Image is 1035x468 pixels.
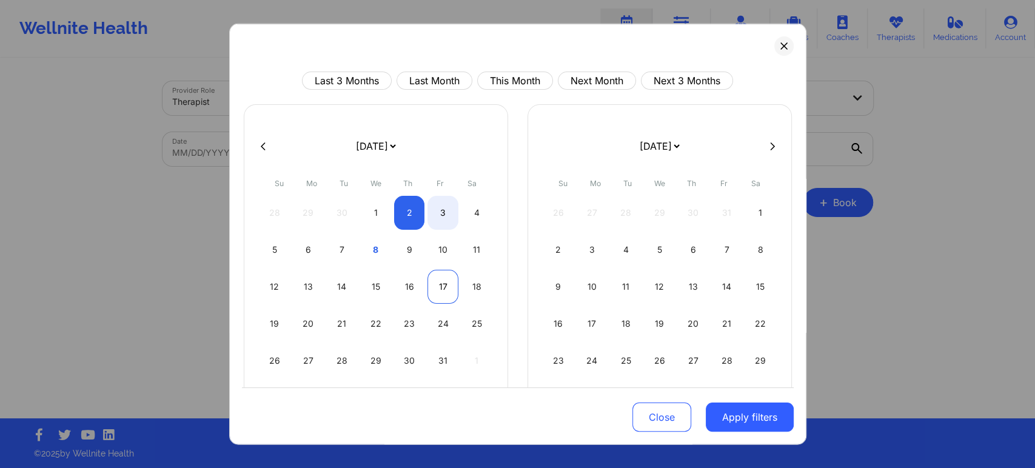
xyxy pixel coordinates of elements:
[745,196,776,230] div: Sat Nov 01 2025
[558,179,568,188] abbr: Sunday
[611,233,641,267] div: Tue Nov 04 2025
[577,270,608,304] div: Mon Nov 10 2025
[370,179,381,188] abbr: Wednesday
[467,179,477,188] abbr: Saturday
[306,179,317,188] abbr: Monday
[461,270,492,304] div: Sat Oct 18 2025
[611,270,641,304] div: Tue Nov 11 2025
[623,179,632,188] abbr: Tuesday
[641,72,733,90] button: Next 3 Months
[611,307,641,341] div: Tue Nov 18 2025
[394,270,425,304] div: Thu Oct 16 2025
[302,72,392,90] button: Last 3 Months
[461,307,492,341] div: Sat Oct 25 2025
[293,233,324,267] div: Mon Oct 06 2025
[678,307,709,341] div: Thu Nov 20 2025
[711,307,742,341] div: Fri Nov 21 2025
[260,270,290,304] div: Sun Oct 12 2025
[577,344,608,378] div: Mon Nov 24 2025
[427,344,458,378] div: Fri Oct 31 2025
[360,344,391,378] div: Wed Oct 29 2025
[543,233,574,267] div: Sun Nov 02 2025
[427,270,458,304] div: Fri Oct 17 2025
[360,233,391,267] div: Wed Oct 08 2025
[260,233,290,267] div: Sun Oct 05 2025
[427,233,458,267] div: Fri Oct 10 2025
[394,344,425,378] div: Thu Oct 30 2025
[260,307,290,341] div: Sun Oct 19 2025
[403,179,412,188] abbr: Thursday
[543,307,574,341] div: Sun Nov 16 2025
[293,307,324,341] div: Mon Oct 20 2025
[543,344,574,378] div: Sun Nov 23 2025
[577,307,608,341] div: Mon Nov 17 2025
[543,381,574,415] div: Sun Nov 30 2025
[477,72,553,90] button: This Month
[397,72,472,90] button: Last Month
[745,270,776,304] div: Sat Nov 15 2025
[590,179,601,188] abbr: Monday
[678,233,709,267] div: Thu Nov 06 2025
[751,179,760,188] abbr: Saturday
[394,233,425,267] div: Thu Oct 09 2025
[394,307,425,341] div: Thu Oct 23 2025
[427,307,458,341] div: Fri Oct 24 2025
[461,233,492,267] div: Sat Oct 11 2025
[644,307,675,341] div: Wed Nov 19 2025
[437,179,444,188] abbr: Friday
[260,344,290,378] div: Sun Oct 26 2025
[720,179,728,188] abbr: Friday
[461,196,492,230] div: Sat Oct 04 2025
[360,196,391,230] div: Wed Oct 01 2025
[644,270,675,304] div: Wed Nov 12 2025
[644,344,675,378] div: Wed Nov 26 2025
[678,270,709,304] div: Thu Nov 13 2025
[275,179,284,188] abbr: Sunday
[745,344,776,378] div: Sat Nov 29 2025
[293,344,324,378] div: Mon Oct 27 2025
[706,403,794,432] button: Apply filters
[327,270,358,304] div: Tue Oct 14 2025
[644,233,675,267] div: Wed Nov 05 2025
[427,196,458,230] div: Fri Oct 03 2025
[327,344,358,378] div: Tue Oct 28 2025
[711,233,742,267] div: Fri Nov 07 2025
[293,270,324,304] div: Mon Oct 13 2025
[678,344,709,378] div: Thu Nov 27 2025
[577,233,608,267] div: Mon Nov 03 2025
[711,270,742,304] div: Fri Nov 14 2025
[745,307,776,341] div: Sat Nov 22 2025
[360,270,391,304] div: Wed Oct 15 2025
[687,179,696,188] abbr: Thursday
[558,72,636,90] button: Next Month
[327,307,358,341] div: Tue Oct 21 2025
[340,179,348,188] abbr: Tuesday
[394,196,425,230] div: Thu Oct 02 2025
[654,179,665,188] abbr: Wednesday
[327,233,358,267] div: Tue Oct 07 2025
[543,270,574,304] div: Sun Nov 09 2025
[632,403,691,432] button: Close
[711,344,742,378] div: Fri Nov 28 2025
[611,344,641,378] div: Tue Nov 25 2025
[745,233,776,267] div: Sat Nov 08 2025
[360,307,391,341] div: Wed Oct 22 2025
